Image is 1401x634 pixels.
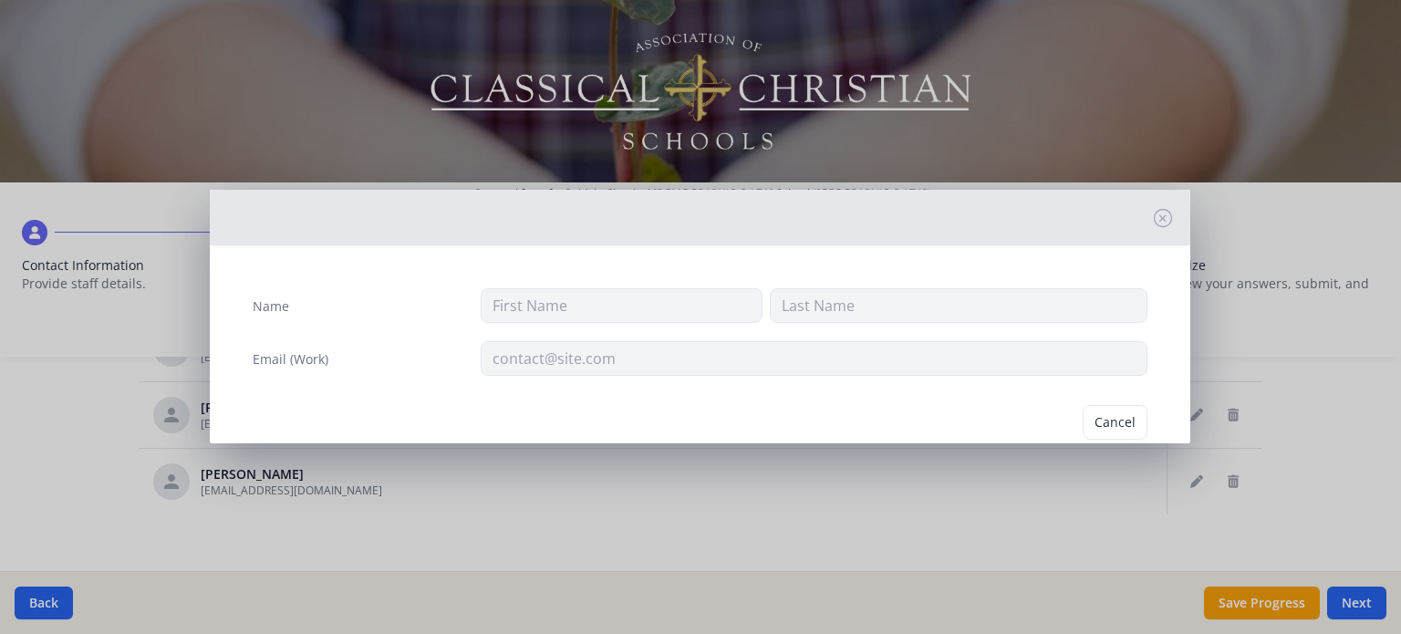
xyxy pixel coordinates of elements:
label: Email (Work) [253,350,328,369]
input: contact@site.com [481,341,1147,376]
button: Cancel [1083,405,1147,440]
input: First Name [481,288,763,323]
label: Name [253,297,289,316]
input: Last Name [770,288,1147,323]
